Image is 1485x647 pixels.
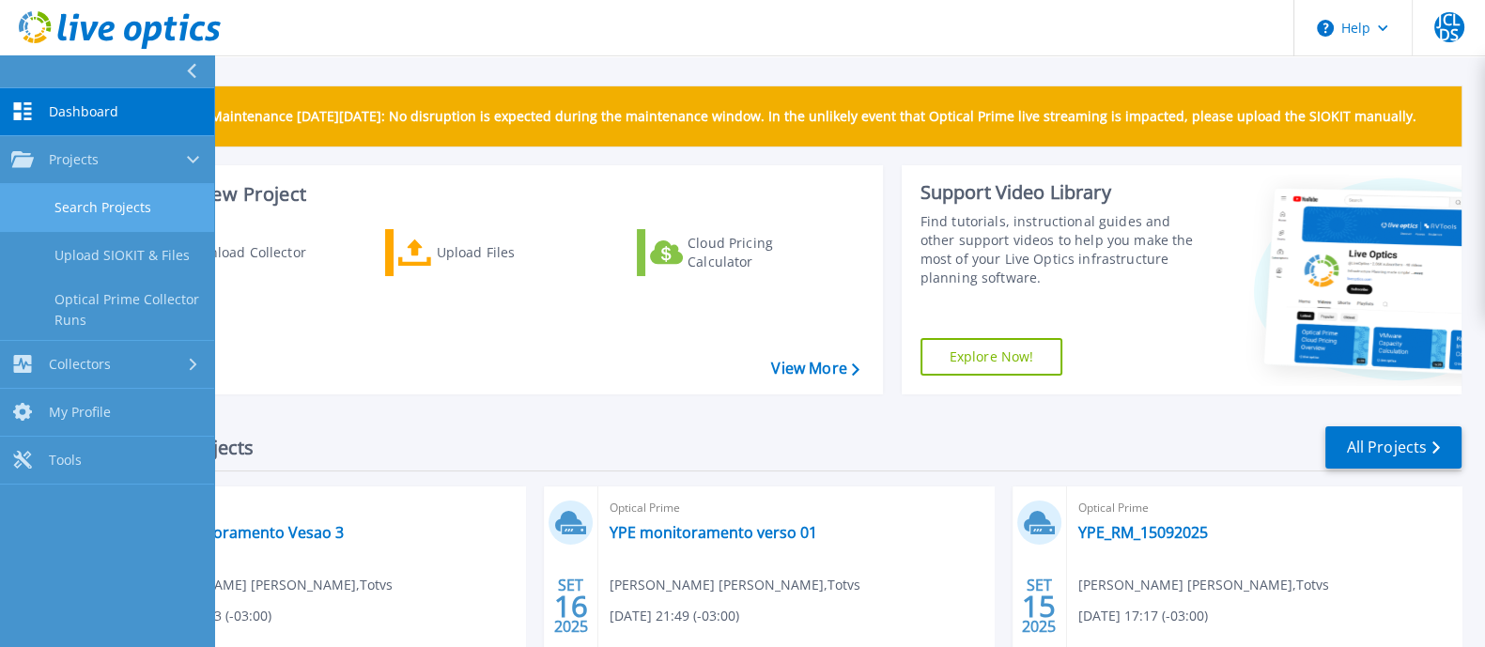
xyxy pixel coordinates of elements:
[1325,426,1462,469] a: All Projects
[771,360,859,377] a: View More
[1078,575,1329,595] span: [PERSON_NAME] [PERSON_NAME] , Totvs
[1078,606,1208,626] span: [DATE] 17:17 (-03:00)
[553,572,589,640] div: SET 2025
[49,356,111,373] span: Collectors
[142,575,393,595] span: [PERSON_NAME] [PERSON_NAME] , Totvs
[133,229,343,276] a: Download Collector
[133,184,859,205] h3: Start a New Project
[688,234,838,271] div: Cloud Pricing Calculator
[49,404,111,421] span: My Profile
[610,498,982,518] span: Optical Prime
[920,338,1063,376] a: Explore Now!
[610,523,817,542] a: YPE monitoramento verso 01
[140,109,1416,124] p: Scheduled Maintenance [DATE][DATE]: No disruption is expected during the maintenance window. In t...
[49,103,118,120] span: Dashboard
[142,523,344,542] a: YPE Monitoramento Vesao 3
[1434,12,1464,42] span: JCLDS
[1021,572,1057,640] div: SET 2025
[920,212,1202,287] div: Find tutorials, instructional guides and other support videos to help you make the most of your L...
[637,229,846,276] a: Cloud Pricing Calculator
[1078,523,1208,542] a: YPE_RM_15092025
[181,234,332,271] div: Download Collector
[49,151,99,168] span: Projects
[610,575,860,595] span: [PERSON_NAME] [PERSON_NAME] , Totvs
[554,598,588,614] span: 16
[1078,498,1450,518] span: Optical Prime
[49,452,82,469] span: Tools
[437,234,587,271] div: Upload Files
[920,180,1202,205] div: Support Video Library
[142,498,514,518] span: Optical Prime
[1022,598,1056,614] span: 15
[610,606,739,626] span: [DATE] 21:49 (-03:00)
[385,229,595,276] a: Upload Files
